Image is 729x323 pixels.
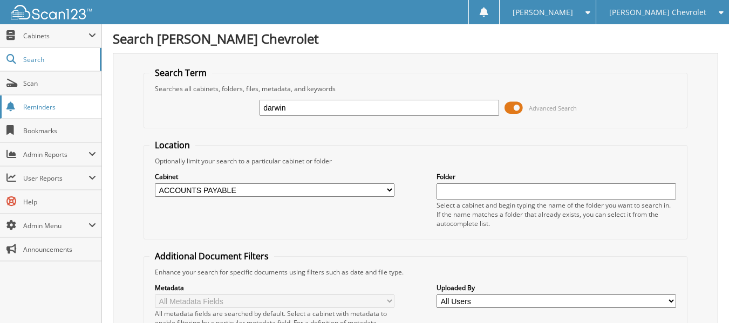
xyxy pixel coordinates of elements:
[23,31,88,40] span: Cabinets
[23,55,94,64] span: Search
[149,156,682,166] div: Optionally limit your search to a particular cabinet or folder
[149,67,212,79] legend: Search Term
[675,271,729,323] iframe: Chat Widget
[23,174,88,183] span: User Reports
[23,126,96,135] span: Bookmarks
[11,5,92,19] img: scan123-logo-white.svg
[437,201,676,228] div: Select a cabinet and begin typing the name of the folder you want to search in. If the name match...
[529,104,577,112] span: Advanced Search
[23,197,96,207] span: Help
[437,283,676,292] label: Uploaded By
[23,221,88,230] span: Admin Menu
[513,9,573,16] span: [PERSON_NAME]
[149,139,195,151] legend: Location
[155,283,394,292] label: Metadata
[609,9,706,16] span: [PERSON_NAME] Chevrolet
[23,102,96,112] span: Reminders
[23,150,88,159] span: Admin Reports
[149,250,274,262] legend: Additional Document Filters
[155,172,394,181] label: Cabinet
[437,172,676,181] label: Folder
[23,245,96,254] span: Announcements
[149,267,682,277] div: Enhance your search for specific documents using filters such as date and file type.
[113,30,718,47] h1: Search [PERSON_NAME] Chevrolet
[23,79,96,88] span: Scan
[149,84,682,93] div: Searches all cabinets, folders, files, metadata, and keywords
